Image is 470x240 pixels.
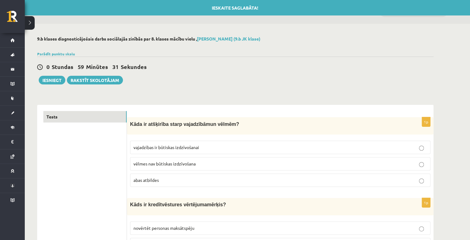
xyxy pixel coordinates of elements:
[67,76,123,84] a: Rakstīt skolotājam
[422,198,430,208] p: 1p
[7,11,25,26] a: Rīgas 1. Tālmācības vidusskola
[133,225,194,231] span: novērtēt personas maksātspēju
[130,122,203,127] span: Kāda ir atšķirība starp vajadzīb
[121,63,147,70] span: Sekundes
[133,144,199,150] span: vajadzības ir būtiskas izdzīvošanai
[419,226,424,231] input: novērtēt personas maksātspēju
[210,122,224,127] span: un vēl
[207,202,226,207] span: mērķis?
[37,36,433,41] h2: 9.b klases diagnosticējošais darbs sociālajās zinībās par 8. klases mācību vielu ,
[160,202,207,207] span: tvēstures vērtējuma
[419,178,424,183] input: abas atbildes
[112,63,119,70] span: 31
[419,162,424,167] input: vēlmes nav būtiskas izdzīvošana
[46,63,50,70] span: 0
[37,51,75,56] a: Parādīt punktu skalu
[43,111,127,122] a: Tests
[52,63,73,70] span: Stundas
[236,122,239,127] span: ?
[422,117,430,127] p: 1p
[133,161,196,166] span: vēlmes nav būtiskas izdzīvošana
[197,36,260,41] a: [PERSON_NAME] (9.b JK klase)
[419,146,424,151] input: vajadzības ir būtiskas izdzīvošanai
[203,122,210,127] span: ām
[78,63,84,70] span: 59
[130,202,160,207] span: Kāds ir kredī
[86,63,108,70] span: Minūtes
[224,122,236,127] span: mēm
[133,177,159,183] span: abas atbildes
[39,76,65,84] button: Iesniegt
